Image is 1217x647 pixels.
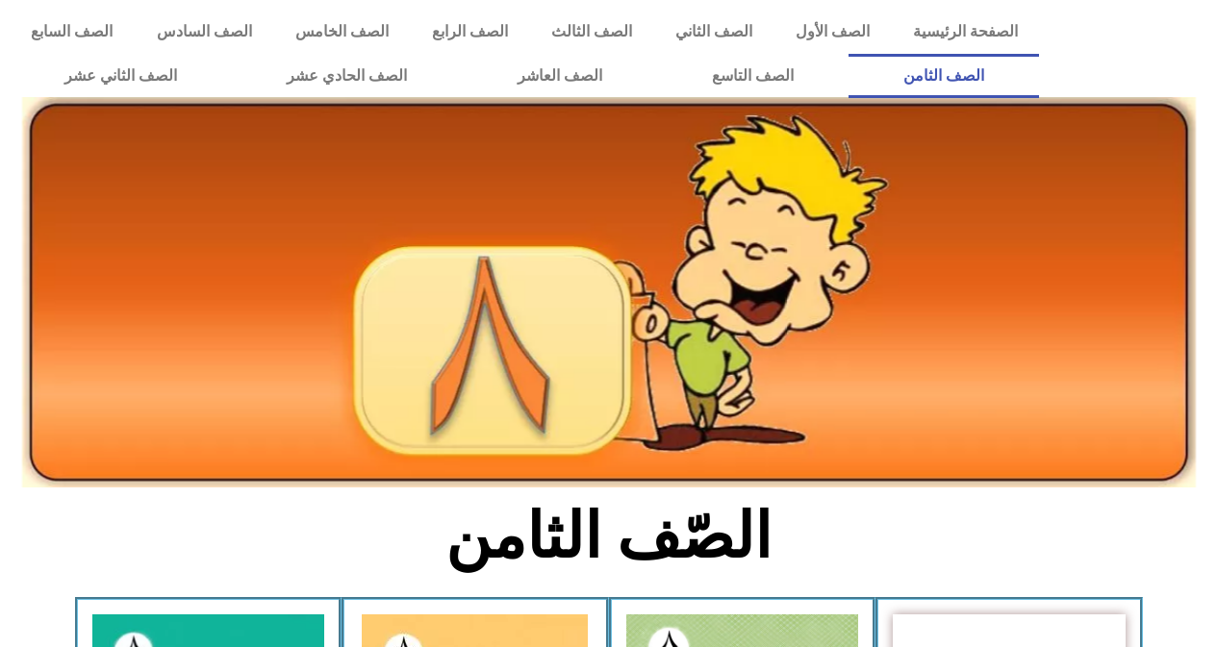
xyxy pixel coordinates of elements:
a: الصف الأول [773,10,891,54]
a: الصف الرابع [410,10,529,54]
a: الصف الثامن [849,54,1039,98]
a: الصف الحادي عشر [232,54,462,98]
a: الصف الخامس [273,10,410,54]
a: الصفحة الرئيسية [891,10,1039,54]
a: الصف العاشر [463,54,657,98]
h2: الصّف الثامن [291,499,926,574]
a: الصف الثاني عشر [10,54,232,98]
a: الصف التاسع [657,54,849,98]
a: الصف الثالث [529,10,653,54]
a: الصف السابع [10,10,135,54]
a: الصف السادس [135,10,273,54]
a: الصف الثاني [653,10,773,54]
